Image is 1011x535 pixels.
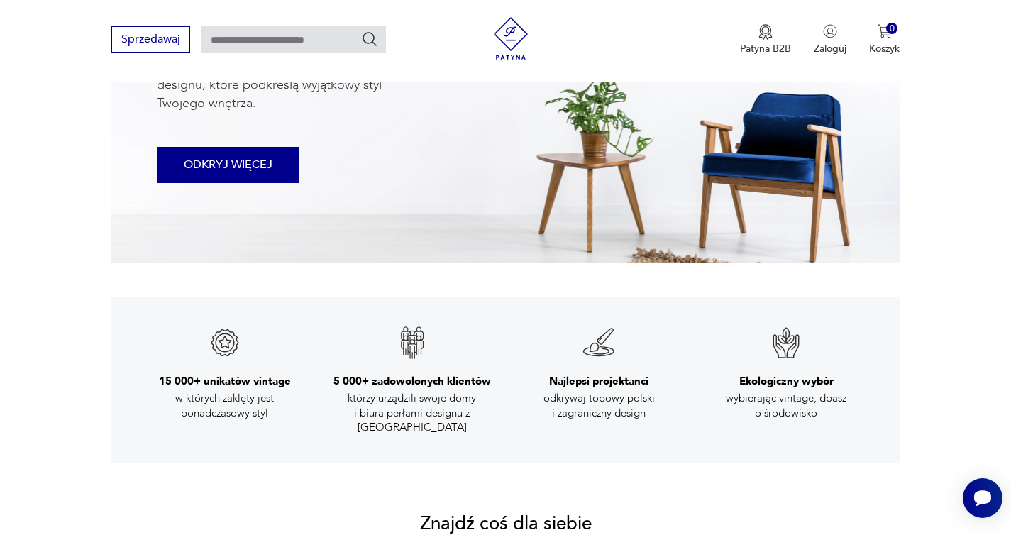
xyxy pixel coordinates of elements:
[157,57,426,113] p: Odkryj szeroki wybór unikatowych pereł designu, które podkreślą wyjątkowy styl Twojego wnętrza.
[758,24,773,40] img: Ikona medalu
[814,42,846,55] p: Zaloguj
[147,391,303,420] p: w których zaklęty jest ponadczasowy styl
[395,326,429,360] img: Znak gwarancji jakości
[708,391,864,420] p: wybierając vintage, dbasz o środowisko
[334,391,490,434] p: którzy urządzili swoje domy i biura perłami designu z [GEOGRAPHIC_DATA]
[208,326,242,360] img: Znak gwarancji jakości
[814,24,846,55] button: Zaloguj
[420,515,592,532] h2: Znajdź coś dla siebie
[549,374,648,388] h3: Najlepsi projektanci
[740,42,791,55] p: Patyna B2B
[869,42,900,55] p: Koszyk
[157,161,299,171] a: ODKRYJ WIĘCEJ
[963,478,1002,518] iframe: Smartsupp widget button
[361,31,378,48] button: Szukaj
[740,24,791,55] a: Ikona medaluPatyna B2B
[740,24,791,55] button: Patyna B2B
[157,147,299,183] button: ODKRYJ WIĘCEJ
[490,17,532,60] img: Patyna - sklep z meblami i dekoracjami vintage
[521,391,677,420] p: odkrywaj topowy polski i zagraniczny design
[159,374,291,388] h3: 15 000+ unikatów vintage
[111,26,190,53] button: Sprzedawaj
[878,24,892,38] img: Ikona koszyka
[769,326,803,360] img: Znak gwarancji jakości
[739,374,834,388] h3: Ekologiczny wybór
[886,23,898,35] div: 0
[333,374,491,388] h3: 5 000+ zadowolonych klientów
[111,35,190,45] a: Sprzedawaj
[869,24,900,55] button: 0Koszyk
[823,24,837,38] img: Ikonka użytkownika
[582,326,616,360] img: Znak gwarancji jakości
